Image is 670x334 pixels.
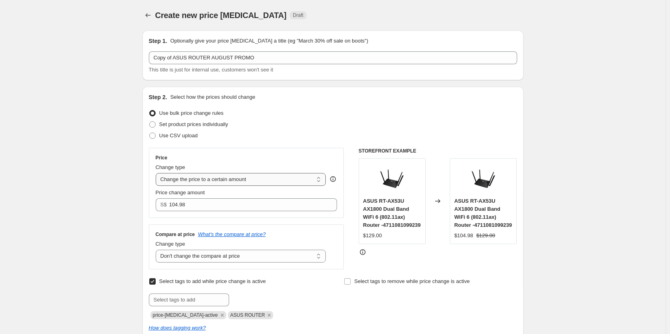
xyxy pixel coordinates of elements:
a: How does tagging work? [149,325,206,331]
span: ASUS ROUTER [230,312,265,318]
span: Select tags to remove while price change is active [354,278,470,284]
strike: $129.00 [476,232,495,240]
span: Draft [293,12,303,18]
input: 80.00 [169,198,325,211]
h2: Step 2. [149,93,167,101]
span: Select tags to add while price change is active [159,278,266,284]
span: Use CSV upload [159,132,198,138]
button: What's the compare at price? [198,231,266,237]
button: Remove price-change-job-active [219,312,226,319]
p: Optionally give your price [MEDICAL_DATA] a title (eg "March 30% off sale on boots") [170,37,368,45]
span: price-change-job-active [153,312,218,318]
span: ASUS RT-AX53U AX1800 Dual Band WiFi 6 (802.11ax) Router -4711081099239 [363,198,421,228]
span: Set product prices individually [159,121,228,127]
span: S$ [160,202,167,208]
span: Create new price [MEDICAL_DATA] [155,11,287,20]
button: Remove ASUS ROUTER [266,312,273,319]
div: help [329,175,337,183]
span: Change type [156,241,185,247]
p: Select how the prices should change [170,93,255,101]
span: This title is just for internal use, customers won't see it [149,67,273,73]
input: 30% off holiday sale [149,51,517,64]
input: Select tags to add [149,293,229,306]
div: $129.00 [363,232,382,240]
img: RT-AX53U_80x.jpg [376,163,408,195]
button: Price change jobs [142,10,154,21]
img: RT-AX53U_80x.jpg [467,163,499,195]
h3: Price [156,155,167,161]
span: ASUS RT-AX53U AX1800 Dual Band WiFi 6 (802.11ax) Router -4711081099239 [454,198,512,228]
h2: Step 1. [149,37,167,45]
span: Change type [156,164,185,170]
h3: Compare at price [156,231,195,238]
div: $104.98 [454,232,473,240]
span: Price change amount [156,189,205,196]
h6: STOREFRONT EXAMPLE [359,148,517,154]
span: Use bulk price change rules [159,110,223,116]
